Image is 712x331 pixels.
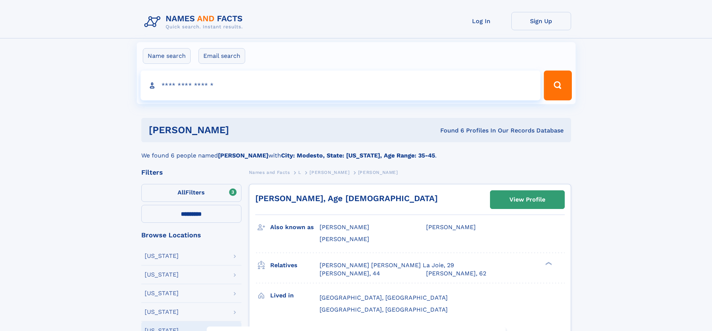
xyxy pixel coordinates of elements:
h3: Also known as [270,221,320,234]
label: Name search [143,48,191,64]
span: All [178,189,185,196]
h3: Lived in [270,289,320,302]
a: Sign Up [511,12,571,30]
span: [PERSON_NAME] [426,224,476,231]
div: ❯ [543,261,552,266]
div: Browse Locations [141,232,241,238]
a: Names and Facts [249,168,290,177]
span: [PERSON_NAME] [320,224,369,231]
div: [US_STATE] [145,272,179,278]
input: search input [141,71,541,100]
b: [PERSON_NAME] [218,152,268,159]
div: Found 6 Profiles In Our Records Database [335,127,564,135]
span: L [298,170,301,175]
div: [US_STATE] [145,253,179,259]
a: [PERSON_NAME] [PERSON_NAME] La Joie, 29 [320,261,454,269]
h1: [PERSON_NAME] [149,125,335,135]
span: [GEOGRAPHIC_DATA], [GEOGRAPHIC_DATA] [320,294,448,301]
span: [PERSON_NAME] [309,170,349,175]
a: Log In [451,12,511,30]
a: [PERSON_NAME], 44 [320,269,380,278]
h3: Relatives [270,259,320,272]
div: [US_STATE] [145,290,179,296]
div: We found 6 people named with . [141,142,571,160]
button: Search Button [544,71,571,100]
a: View Profile [490,191,564,209]
span: [PERSON_NAME] [358,170,398,175]
b: City: Modesto, State: [US_STATE], Age Range: 35-45 [281,152,435,159]
div: Filters [141,169,241,176]
span: [PERSON_NAME] [320,235,369,243]
label: Filters [141,184,241,202]
a: [PERSON_NAME], 62 [426,269,486,278]
span: [GEOGRAPHIC_DATA], [GEOGRAPHIC_DATA] [320,306,448,313]
a: L [298,168,301,177]
a: [PERSON_NAME] [309,168,349,177]
img: Logo Names and Facts [141,12,249,32]
label: Email search [198,48,245,64]
a: [PERSON_NAME], Age [DEMOGRAPHIC_DATA] [255,194,438,203]
div: View Profile [509,191,545,208]
div: [US_STATE] [145,309,179,315]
